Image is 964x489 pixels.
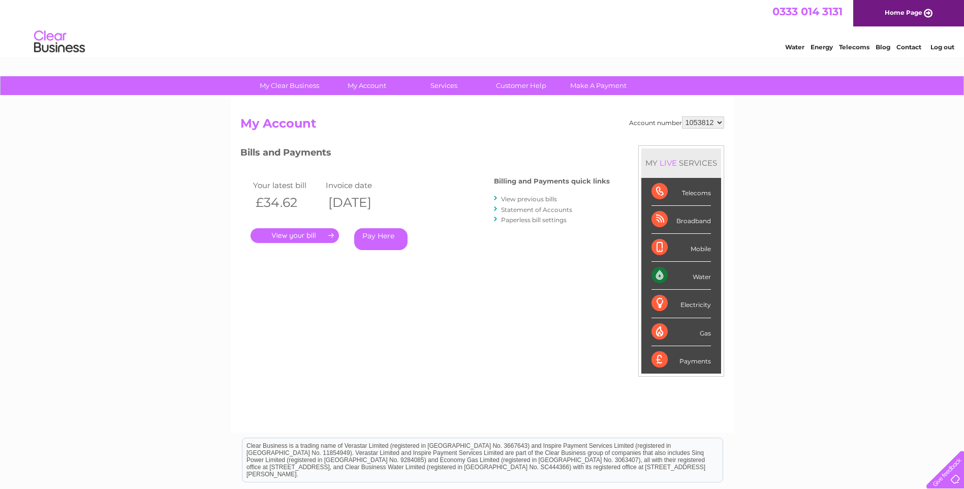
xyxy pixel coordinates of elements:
[251,228,339,243] a: .
[641,148,721,177] div: MY SERVICES
[402,76,486,95] a: Services
[325,76,409,95] a: My Account
[501,195,557,203] a: View previous bills
[354,228,408,250] a: Pay Here
[247,76,331,95] a: My Clear Business
[839,43,869,51] a: Telecoms
[651,206,711,234] div: Broadband
[651,318,711,346] div: Gas
[251,178,324,192] td: Your latest bill
[651,178,711,206] div: Telecoms
[240,116,724,136] h2: My Account
[651,346,711,374] div: Payments
[658,158,679,168] div: LIVE
[240,145,610,163] h3: Bills and Payments
[651,234,711,262] div: Mobile
[251,192,324,213] th: £34.62
[785,43,804,51] a: Water
[651,290,711,318] div: Electricity
[323,178,396,192] td: Invoice date
[556,76,640,95] a: Make A Payment
[876,43,890,51] a: Blog
[629,116,724,129] div: Account number
[501,206,572,213] a: Statement of Accounts
[811,43,833,51] a: Energy
[479,76,563,95] a: Customer Help
[34,26,85,57] img: logo.png
[651,262,711,290] div: Water
[772,5,843,18] a: 0333 014 3131
[501,216,567,224] a: Paperless bill settings
[242,6,723,49] div: Clear Business is a trading name of Verastar Limited (registered in [GEOGRAPHIC_DATA] No. 3667643...
[930,43,954,51] a: Log out
[323,192,396,213] th: [DATE]
[896,43,921,51] a: Contact
[494,177,610,185] h4: Billing and Payments quick links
